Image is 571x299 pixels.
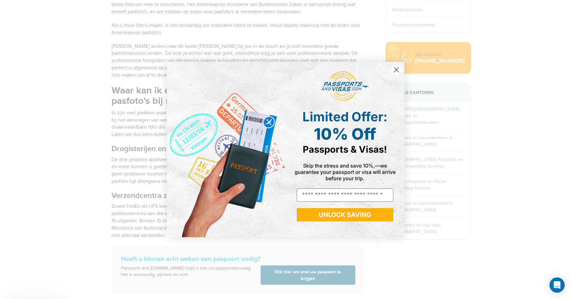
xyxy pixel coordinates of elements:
[549,277,565,293] div: Open Intercom Messenger
[314,124,376,143] span: 10% Off
[303,144,387,155] span: Passports & Visas!
[321,71,369,101] img: passports and visas
[391,64,402,75] button: Close dialog
[295,162,396,181] span: Skip the stress and save 10%,—we guarantee your passport or visa will arrive before your trip.
[167,62,286,237] img: de9cda0d-0715-46ca-9a25-073762a91ba7.png
[302,109,387,124] span: Limited Offer:
[297,208,393,221] button: UNLOCK SAVING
